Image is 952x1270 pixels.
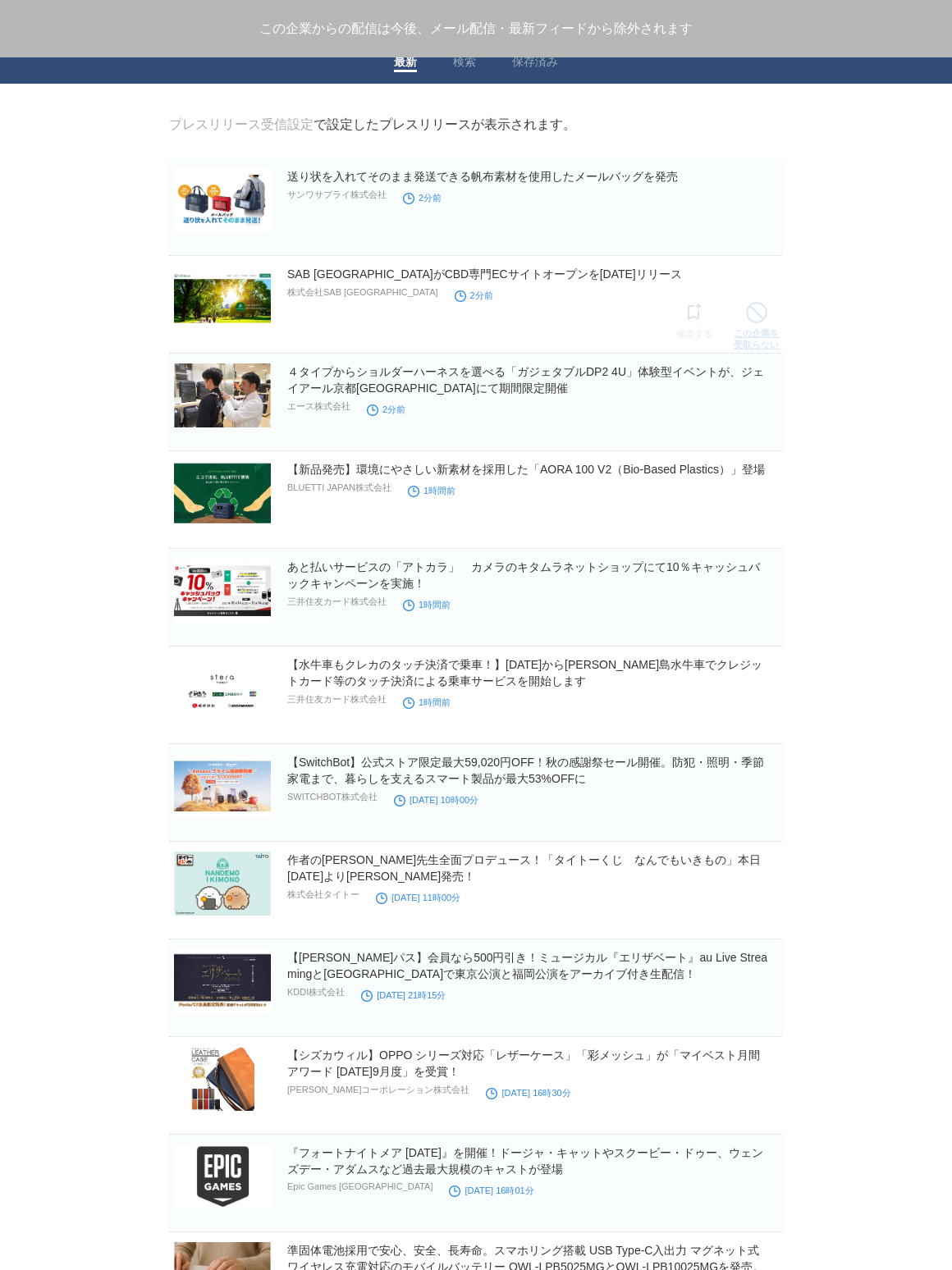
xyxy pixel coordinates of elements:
[361,990,446,1000] time: [DATE] 21時15分
[174,363,271,427] img: ４タイプからショルダーハーネスを選べる「ガジェタブルDP2 4U」体験型イベントが、ジェイアール京都伊勢丹にて期間限定開催
[408,486,455,496] time: 1時間前
[287,286,438,299] p: 株式会社SAB [GEOGRAPHIC_DATA]
[287,658,762,688] a: 【水牛車もクレカのタッチ決済で乗車！】[DATE]から[PERSON_NAME]島水牛車でクレジットカード等のタッチ決済による乗車サービスを開始します
[287,189,387,201] p: サンワサプライ株式会社
[287,365,764,395] a: ４タイプからショルダーハーネスを選べる「ガジェタブルDP2 4U」体験型イベントが、ジェイアール京都[GEOGRAPHIC_DATA]にて期間限定開催
[287,1048,760,1078] a: 【シズカウィル】OPPO シリーズ対応「レザーケース」「彩メッシュ」が「マイベスト月間アワード [DATE]9月度」を受賞！
[174,1047,271,1111] img: 【シズカウィル】OPPO シリーズ対応「レザーケース」「彩メッシュ」が「マイベスト月間アワード 2025年9月度」を受賞！
[169,116,576,134] div: で設定したプレスリリースが表示されます。
[287,693,387,706] p: 三井住友カード株式会社
[174,949,271,1013] img: 【Pontaパス】会員なら500円引き！ミュージカル『エリザベート』au Live StreamingとTELASAで東京公演と福岡公演をアーカイブ付き生配信！
[455,290,493,300] time: 2分前
[403,697,451,707] time: 1時間前
[174,852,271,916] img: 作者のよこみぞゆり先生全面プロデュース！「タイトーくじ なんでもいきもの」本日10月11日(土)より順次発売！
[287,482,391,494] p: BLUETTI JAPAN株式会社
[287,853,761,883] a: 作者の[PERSON_NAME]先生全面プロデュース！「タイトーくじ なんでもいきもの」本日[DATE]より[PERSON_NAME]発売！
[174,1144,271,1208] img: 『フォートナイトメア 2025』を開催！ドージャ・キャットやスクービー・ドゥー、ウェンズデー・アダムスなど過去最大規模のキャストが登場
[403,600,451,610] time: 1時間前
[287,791,378,803] p: SWITCHBOT株式会社
[287,463,765,476] a: 【新品発売】環境にやさしい新素材を採用した「AORA 100 V2（Bio-Based Plastics）」登場
[287,1146,763,1176] a: 『フォートナイトメア [DATE]』を開催！ドージャ・キャットやスクービー・ドゥー、ウェンズデー・アダムスなど過去最大規模のキャストが登場
[287,560,760,590] a: あと払いサービスの「アトカラ」 カメラのキタムラネットショップにて10％キャッシュバックキャンペーンを実施！
[453,55,476,72] a: 検索
[287,986,345,998] p: KDDI株式会社
[287,889,359,901] p: 株式会社タイトー
[287,596,387,608] p: 三井住友カード株式会社
[734,298,779,350] a: この企業を受取らない
[449,1185,533,1195] time: [DATE] 16時01分
[174,559,271,623] img: あと払いサービスの「アトカラ」 カメラのキタムラネットショップにて10％キャッシュバックキャンペーンを実施！
[287,1084,469,1096] p: [PERSON_NAME]コーポレーション株式会社
[174,656,271,720] img: 【水牛車もクレカのタッチ決済で乗車！】10月23日から由布島水牛車でクレジットカード等のタッチ決済による乗車サービスを開始します
[174,168,271,232] img: 送り状を入れてそのまま発送できる帆布素材を使用したメールバッグを発売
[287,400,350,413] p: エース株式会社
[486,1088,570,1098] time: [DATE] 16時30分
[174,461,271,525] img: 【新品発売】環境にやさしい新素材を採用した「AORA 100 V2（Bio-Based Plastics）」登場
[376,893,460,902] time: [DATE] 11時00分
[394,795,478,805] time: [DATE] 10時00分
[174,266,271,330] img: SAB JapanがCBD専門ECサイトオープンを10月10日リリース
[287,951,767,980] a: 【[PERSON_NAME]パス】会員なら500円引き！ミュージカル『エリザベート』au Live Streamingと[GEOGRAPHIC_DATA]で東京公演と福岡公演をアーカイブ付き生配信！
[676,299,712,340] a: 保存する
[174,754,271,818] img: 【SwitchBot】公式ストア限定最大59,020円OFF！秋の感謝祭セール開催。防犯・照明・季節家電まで、暮らしを支えるスマート製品が最大53%OFFに
[287,170,678,183] a: 送り状を入れてそのまま発送できる帆布素材を使用したメールバッグを発売
[169,117,314,131] a: プレスリリース受信設定
[512,55,558,72] a: 保存済み
[394,55,417,72] a: 最新
[287,1181,433,1191] p: Epic Games [GEOGRAPHIC_DATA]
[367,404,405,414] time: 2分前
[287,756,764,785] a: 【SwitchBot】公式ストア限定最大59,020円OFF！秋の感謝祭セール開催。防犯・照明・季節家電まで、暮らしを支えるスマート製品が最大53%OFFに
[403,193,442,203] time: 2分前
[287,267,682,281] a: SAB [GEOGRAPHIC_DATA]がCBD専門ECサイトオープンを[DATE]リリース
